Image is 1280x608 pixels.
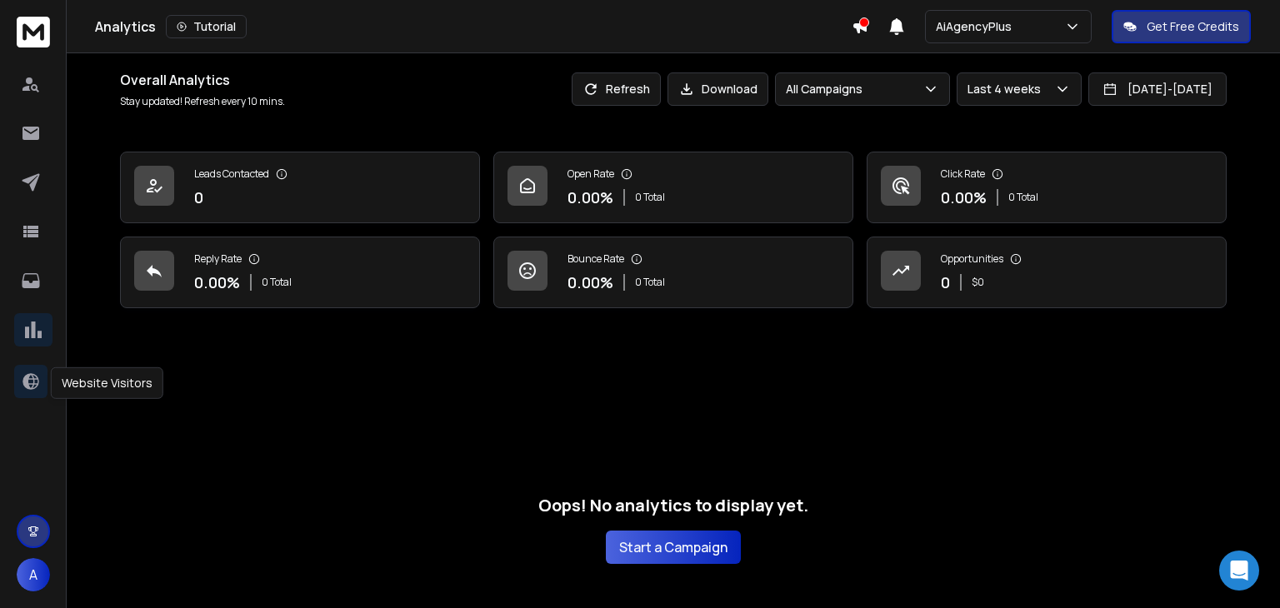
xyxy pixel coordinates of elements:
a: Open Rate0.00%0 Total [493,152,853,223]
div: Analytics [95,15,852,38]
p: Leads Contacted [194,167,269,181]
p: Reply Rate [194,252,242,266]
p: Refresh [606,81,650,97]
p: 0 Total [635,191,665,204]
button: Tutorial [166,15,247,38]
p: Last 4 weeks [967,81,1047,97]
h1: Overall Analytics [120,70,285,90]
p: All Campaigns [786,81,869,97]
p: Get Free Credits [1147,18,1239,35]
button: Refresh [572,72,661,106]
p: Download [702,81,757,97]
a: Bounce Rate0.00%0 Total [493,237,853,308]
a: Click Rate0.00%0 Total [867,152,1227,223]
p: 0 [941,271,950,294]
p: 0.00 % [941,186,987,209]
p: 0 Total [1008,191,1038,204]
p: 0.00 % [194,271,240,294]
p: Bounce Rate [567,252,624,266]
p: Open Rate [567,167,614,181]
a: Opportunities0$0 [867,237,1227,308]
div: Oops! No analytics to display yet. [538,494,808,564]
button: A [17,558,50,591]
a: Reply Rate0.00%0 Total [120,237,480,308]
button: Download [667,72,768,106]
button: [DATE]-[DATE] [1088,72,1227,106]
p: Click Rate [941,167,985,181]
p: 0.00 % [567,186,613,209]
p: Opportunities [941,252,1003,266]
div: Website Visitors [51,367,163,399]
p: Stay updated! Refresh every 10 mins. [120,95,285,108]
button: Get Free Credits [1112,10,1251,43]
a: Leads Contacted0 [120,152,480,223]
div: Open Intercom Messenger [1219,551,1259,591]
p: $ 0 [972,276,984,289]
button: Start a Campaign [606,531,741,564]
p: 0 Total [262,276,292,289]
p: 0.00 % [567,271,613,294]
p: AiAgencyPlus [936,18,1018,35]
p: 0 Total [635,276,665,289]
p: 0 [194,186,203,209]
